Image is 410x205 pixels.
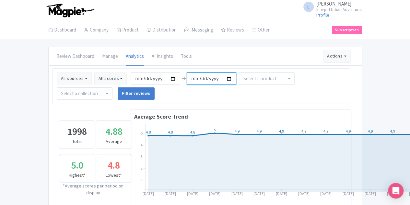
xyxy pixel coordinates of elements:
[146,21,177,39] a: Distribution
[106,172,122,179] div: Lowest*
[106,138,122,145] div: Average
[118,87,155,100] input: Filter reviews
[143,191,154,196] tspan: [DATE]
[59,183,128,196] div: *Average scores per period on display
[243,76,277,82] input: Select a product
[184,21,213,39] a: Messaging
[84,21,109,39] a: Company
[94,72,127,85] button: All scores
[209,191,220,196] tspan: [DATE]
[323,50,351,63] button: Actions
[116,21,139,39] a: Product
[316,1,351,7] span: [PERSON_NAME]
[303,2,314,12] span: L
[181,47,192,66] a: Tools
[141,142,143,147] tspan: 4
[299,1,362,12] a: L [PERSON_NAME] Intrepid Urban Adventures
[48,21,76,39] a: Dashboard
[141,154,143,159] tspan: 3
[72,138,82,145] div: Total
[221,21,244,39] a: Reviews
[152,47,173,66] a: AI Insights
[102,47,118,66] a: Manage
[276,191,287,196] tspan: [DATE]
[69,172,86,179] div: Highest*
[298,191,310,196] tspan: [DATE]
[187,191,198,196] tspan: [DATE]
[45,3,95,18] img: logo-ab69f6fb50320c5b225c76a69d11143b.png
[141,131,143,135] tspan: 5
[252,21,270,39] a: Other
[388,183,404,199] div: Open Intercom Messenger
[126,47,144,66] a: Analytics
[67,125,87,138] div: 1998
[231,191,243,196] tspan: [DATE]
[61,91,99,96] input: Select a collection
[316,12,329,18] a: Profile
[134,112,347,121] div: Average Score Trend
[253,191,265,196] tspan: [DATE]
[365,191,376,196] tspan: [DATE]
[387,191,398,196] tspan: [DATE]
[165,191,176,196] tspan: [DATE]
[108,159,120,172] div: 4.8
[141,166,143,171] tspan: 2
[71,159,83,172] div: 5.0
[320,191,332,196] tspan: [DATE]
[141,177,143,182] tspan: 1
[332,26,362,34] a: Subscription
[56,47,94,66] a: Review Dashboard
[316,7,362,12] small: Intrepid Urban Adventures
[343,191,354,196] tspan: [DATE]
[57,72,92,85] button: All sources
[105,125,123,138] div: 4.88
